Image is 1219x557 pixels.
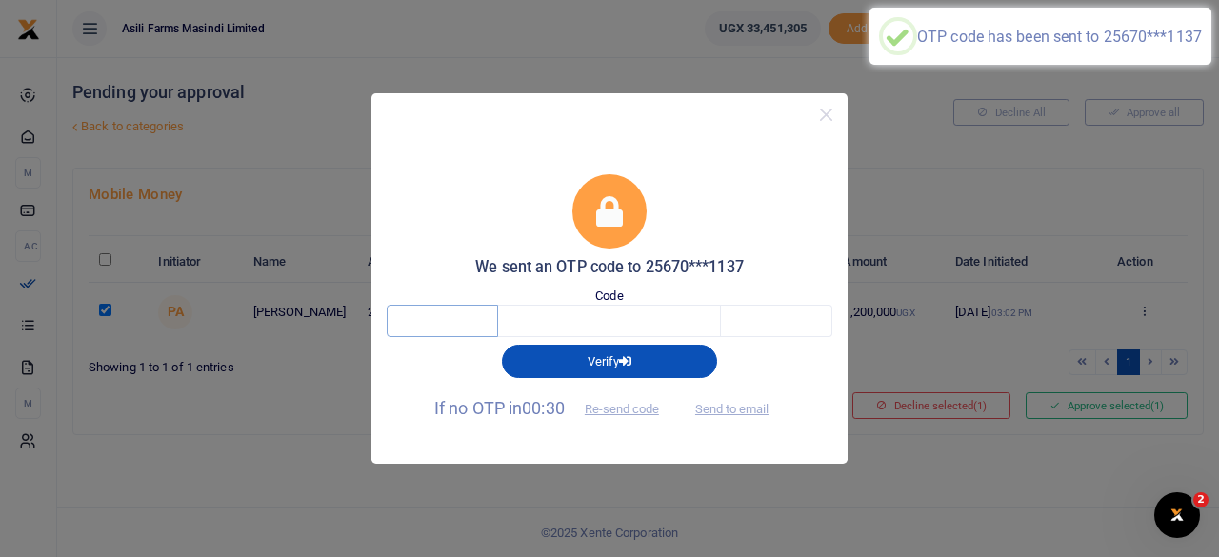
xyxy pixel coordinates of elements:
span: 2 [1193,492,1209,507]
button: Verify [502,345,717,377]
div: OTP code has been sent to 25670***1137 [917,28,1202,46]
span: If no OTP in [434,398,675,418]
span: 00:30 [522,398,565,418]
button: Close [812,101,840,129]
h5: We sent an OTP code to 25670***1137 [387,258,832,277]
iframe: Intercom live chat [1154,492,1200,538]
label: Code [595,287,623,306]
